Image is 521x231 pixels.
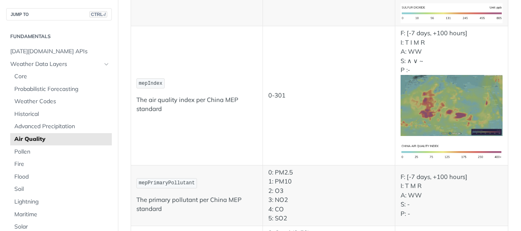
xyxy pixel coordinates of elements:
[14,198,110,206] span: Lightning
[10,196,112,208] a: Lightning
[10,133,112,145] a: Air Quality
[14,160,110,168] span: Fire
[401,29,503,136] p: F: [-7 days, +100 hours] I: T I M R A: WW S: ∧ ∨ ~ P :-
[401,3,503,23] img: so2
[10,120,112,133] a: Advanced Precipitation
[10,60,101,68] span: Weather Data Layers
[10,70,112,83] a: Core
[139,180,195,186] span: mepPrimaryPollutant
[401,9,503,17] span: Expand image
[14,135,110,143] span: Air Quality
[401,142,503,162] img: cn_realtime_aqi
[6,8,112,20] button: JUMP TOCTRL-/
[14,211,110,219] span: Maritime
[10,95,112,108] a: Weather Codes
[14,110,110,118] span: Historical
[401,148,503,156] span: Expand image
[401,75,503,136] img: cn_realtime_aqi
[14,72,110,81] span: Core
[14,173,110,181] span: Flood
[14,97,110,106] span: Weather Codes
[136,95,257,114] p: The air quality index per China MEP standard
[6,58,112,70] a: Weather Data LayersHide subpages for Weather Data Layers
[10,48,110,56] span: [DATE][DOMAIN_NAME] APIs
[89,11,107,18] span: CTRL-/
[103,61,110,68] button: Hide subpages for Weather Data Layers
[10,183,112,195] a: Soil
[14,223,110,231] span: Solar
[14,122,110,131] span: Advanced Precipitation
[10,108,112,120] a: Historical
[268,91,389,100] p: 0-301
[14,148,110,156] span: Pollen
[6,45,112,58] a: [DATE][DOMAIN_NAME] APIs
[14,85,110,93] span: Probabilistic Forecasting
[6,33,112,40] h2: Fundamentals
[268,168,389,223] p: 0: PM2.5 1: PM10 2: O3 3: NO2 4: CO 5: SO2
[10,171,112,183] a: Flood
[401,101,503,109] span: Expand image
[10,146,112,158] a: Pollen
[136,195,257,214] p: The primary pollutant per China MEP standard
[10,208,112,221] a: Maritime
[139,81,163,86] span: mepIndex
[14,185,110,193] span: Soil
[10,83,112,95] a: Probabilistic Forecasting
[401,172,503,219] p: F: [-7 days, +100 hours] I: T M R A: WW S: - P: -
[10,158,112,170] a: Fire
